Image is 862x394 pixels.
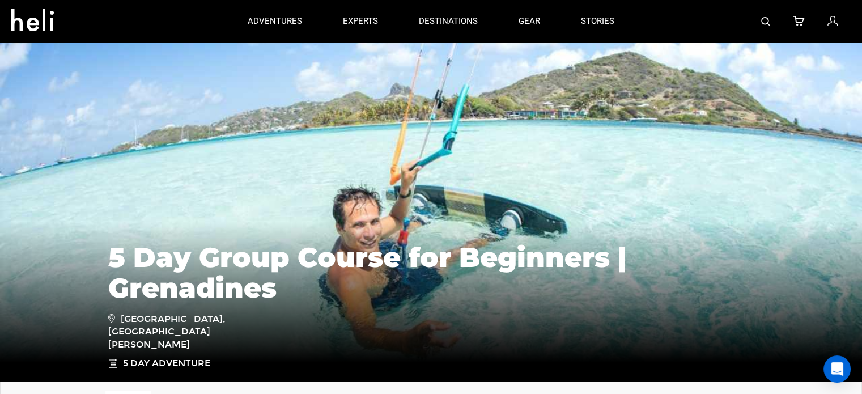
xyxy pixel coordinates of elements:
div: Open Intercom Messenger [823,355,851,383]
p: destinations [419,15,478,27]
span: 5 Day Adventure [123,357,210,370]
p: experts [343,15,378,27]
h1: 5 Day Group Course for Beginners | Grenadines [108,242,754,303]
img: search-bar-icon.svg [761,17,770,26]
p: adventures [248,15,302,27]
span: [GEOGRAPHIC_DATA], [GEOGRAPHIC_DATA][PERSON_NAME] [108,312,270,352]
